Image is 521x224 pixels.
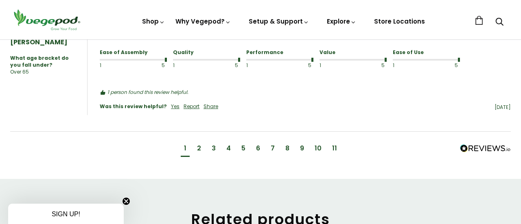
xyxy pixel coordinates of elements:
div: page9 [297,142,307,157]
div: SIGN UP!Close teaser [8,204,124,224]
div: Ease of Use [393,49,458,56]
div: page6 [256,144,260,153]
div: current page1 [181,142,190,157]
div: page8 [285,144,289,153]
img: Vegepod [10,8,83,31]
div: page7 [267,142,278,157]
div: 1 [393,62,414,69]
a: Why Vegepod? [175,17,231,26]
div: Report [184,103,199,110]
div: page6 [253,142,263,157]
div: page4 [223,142,234,157]
div: 5 [217,62,238,69]
img: Leads to vegepod.co.uk's company reviews page on REVIEWS.io. [460,144,511,152]
div: page11 [332,144,337,153]
div: page5 [238,142,249,157]
a: Store Locations [374,17,425,26]
div: page11 [329,142,340,157]
div: page9 [300,144,304,153]
div: page5 [241,144,245,153]
div: 1 [246,62,267,69]
div: 1 [320,62,340,69]
div: page3 [212,144,216,153]
div: 5 [144,62,165,69]
div: Yes [171,103,180,110]
em: 1 person found this review helpful. [107,89,188,96]
div: page1 [184,144,186,153]
a: Search [495,18,503,27]
a: Shop [142,17,165,26]
div: page2 [194,142,204,157]
div: Share [204,103,218,110]
div: 1 [173,62,194,69]
div: [DATE] [222,104,511,111]
div: Ease of Assembly [100,49,165,56]
div: page8 [282,142,293,157]
div: Was this review helpful? [100,103,167,110]
div: page7 [271,144,275,153]
div: page4 [226,144,231,153]
div: page2 [197,144,201,153]
div: page10 [315,144,322,153]
a: Explore [327,17,356,26]
div: page3 [208,142,219,157]
div: 5 [291,62,311,69]
div: 1 [100,62,120,69]
div: [PERSON_NAME] [10,38,79,47]
div: 5 [437,62,458,69]
span: SIGN UP! [52,211,80,217]
div: page10 [311,142,325,157]
div: What age bracket do you fall under? [10,55,75,69]
div: Quality [173,49,238,56]
div: Value [320,49,385,56]
div: Over 65 [10,69,29,76]
a: Setup & Support [249,17,309,26]
div: 5 [364,62,385,69]
button: Close teaser [122,197,130,205]
div: Performance [246,49,311,56]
